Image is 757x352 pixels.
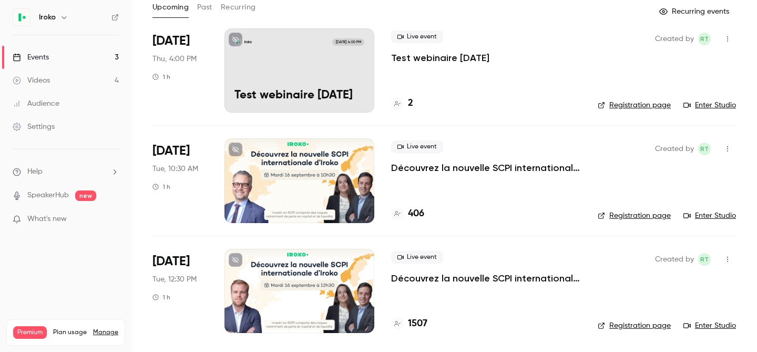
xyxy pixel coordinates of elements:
[244,39,252,45] p: Iroko
[700,33,709,45] span: RT
[598,320,671,331] a: Registration page
[234,89,364,103] p: Test webinaire [DATE]
[152,183,170,191] div: 1 h
[698,143,711,155] span: Roxane Tranchard
[332,38,364,46] span: [DATE] 4:00 PM
[698,33,711,45] span: Roxane Tranchard
[152,73,170,81] div: 1 h
[391,207,424,221] a: 406
[391,317,427,331] a: 1507
[13,166,119,177] li: help-dropdown-opener
[152,274,197,285] span: Tue, 12:30 PM
[391,162,581,174] a: Découvrez la nouvelle SCPI internationale d'Iroko
[391,272,581,285] a: Découvrez la nouvelle SCPI internationale signée [PERSON_NAME]
[13,326,47,339] span: Premium
[408,96,413,110] h4: 2
[598,210,671,221] a: Registration page
[391,52,489,64] a: Test webinaire [DATE]
[152,253,190,270] span: [DATE]
[75,190,96,201] span: new
[698,253,711,266] span: Roxane Tranchard
[683,320,736,331] a: Enter Studio
[13,9,30,26] img: Iroko
[152,33,190,49] span: [DATE]
[654,3,736,20] button: Recurring events
[655,143,694,155] span: Created by
[39,12,56,23] h6: Iroko
[683,100,736,110] a: Enter Studio
[391,140,443,153] span: Live event
[13,98,59,109] div: Audience
[408,317,427,331] h4: 1507
[53,328,87,337] span: Plan usage
[683,210,736,221] a: Enter Studio
[27,214,67,225] span: What's new
[152,249,208,333] div: Sep 16 Tue, 12:30 PM (Europe/Paris)
[152,143,190,159] span: [DATE]
[700,143,709,155] span: RT
[598,100,671,110] a: Registration page
[13,122,55,132] div: Settings
[408,207,424,221] h4: 406
[152,138,208,223] div: Sep 16 Tue, 10:30 AM (Europe/Paris)
[27,166,43,177] span: Help
[152,164,198,174] span: Tue, 10:30 AM
[391,31,443,43] span: Live event
[152,28,208,113] div: Sep 11 Thu, 4:00 PM (Europe/Paris)
[700,253,709,266] span: RT
[224,28,374,113] a: Test webinaire sept. 2025Iroko[DATE] 4:00 PMTest webinaire [DATE]
[152,293,170,301] div: 1 h
[391,251,443,264] span: Live event
[655,33,694,45] span: Created by
[655,253,694,266] span: Created by
[13,75,50,86] div: Videos
[27,190,69,201] a: SpeakerHub
[152,54,197,64] span: Thu, 4:00 PM
[106,215,119,224] iframe: Noticeable Trigger
[391,96,413,110] a: 2
[93,328,118,337] a: Manage
[13,52,49,63] div: Events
